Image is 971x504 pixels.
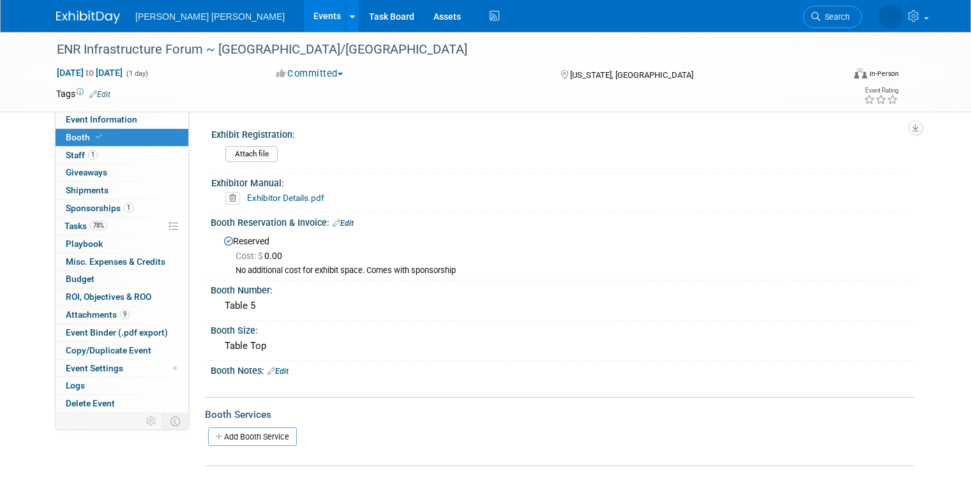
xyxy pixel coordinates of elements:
[96,133,102,140] i: Booth reservation complete
[66,167,107,177] span: Giveaways
[208,427,297,446] a: Add Booth Service
[56,200,188,217] a: Sponsorships1
[84,68,96,78] span: to
[56,147,188,164] a: Staff1
[56,67,123,78] span: [DATE] [DATE]
[56,164,188,181] a: Giveaways
[135,11,285,22] span: [PERSON_NAME] [PERSON_NAME]
[225,194,245,203] a: Delete attachment?
[333,219,354,228] a: Edit
[56,111,188,128] a: Event Information
[90,221,107,230] span: 78%
[66,274,94,284] span: Budget
[56,342,188,359] a: Copy/Duplicate Event
[140,413,163,429] td: Personalize Event Tab Strip
[66,203,133,213] span: Sponsorships
[878,4,903,29] img: Kelly Graber
[56,182,188,199] a: Shipments
[66,114,137,124] span: Event Information
[864,87,898,94] div: Event Rating
[56,87,110,100] td: Tags
[66,380,85,390] span: Logs
[56,253,188,271] a: Misc. Expenses & Credits
[64,221,107,231] span: Tasks
[120,309,130,319] span: 9
[803,6,862,28] a: Search
[66,132,105,142] span: Booth
[163,413,189,429] td: Toggle Event Tabs
[220,336,905,356] div: Table Top
[125,70,148,78] span: (1 day)
[236,251,287,261] span: 0.00
[66,309,130,320] span: Attachments
[774,66,899,85] div: Event Format
[211,281,915,297] div: Booth Number:
[205,408,915,422] div: Booth Services
[66,363,123,373] span: Event Settings
[173,366,177,370] span: Modified Layout
[56,129,188,146] a: Booth
[211,213,915,230] div: Booth Reservation & Invoice:
[66,239,103,249] span: Playbook
[52,38,827,61] div: ENR Infrastructure Forum ~ [GEOGRAPHIC_DATA]/[GEOGRAPHIC_DATA]
[211,361,915,378] div: Booth Notes:
[56,271,188,288] a: Budget
[236,265,905,276] div: No additional cost for exhibit space. Comes with sponsorship
[56,218,188,235] a: Tasks78%
[211,174,909,189] div: Exhibitor Manual:
[88,150,98,159] span: 1
[124,203,133,212] span: 1
[267,367,289,376] a: Edit
[570,70,693,80] span: [US_STATE], [GEOGRAPHIC_DATA]
[66,150,98,160] span: Staff
[56,235,188,253] a: Playbook
[247,193,324,203] a: Exhibitor Details.pdf
[66,398,115,408] span: Delete Event
[56,306,188,323] a: Attachments9
[272,67,348,80] button: Committed
[211,321,915,337] div: Booth Size:
[56,395,188,412] a: Delete Event
[56,288,188,306] a: ROI, Objectives & ROO
[66,345,151,355] span: Copy/Duplicate Event
[220,232,905,276] div: Reserved
[56,377,188,394] a: Logs
[869,69,899,78] div: In-Person
[66,185,109,195] span: Shipments
[854,68,867,78] img: Format-Inperson.png
[56,11,120,24] img: ExhibitDay
[56,360,188,377] a: Event Settings
[211,125,909,141] div: Exhibit Registration:
[820,12,850,22] span: Search
[56,324,188,341] a: Event Binder (.pdf export)
[220,296,905,316] div: Table 5
[66,256,165,267] span: Misc. Expenses & Credits
[236,251,264,261] span: Cost: $
[66,327,168,337] span: Event Binder (.pdf export)
[89,90,110,99] a: Edit
[66,292,151,302] span: ROI, Objectives & ROO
